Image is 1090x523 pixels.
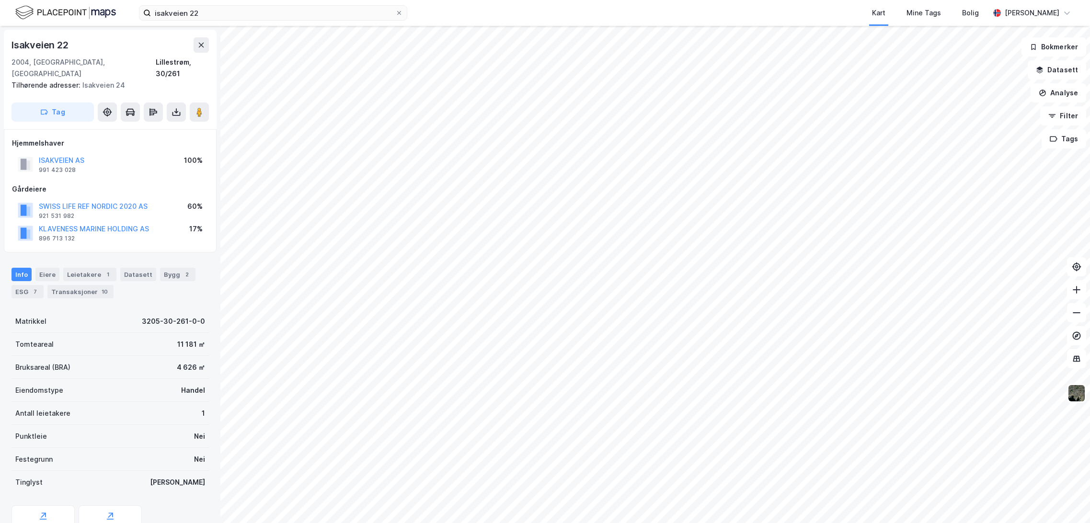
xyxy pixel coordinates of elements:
[189,223,203,235] div: 17%
[11,80,201,91] div: Isakveien 24
[1042,477,1090,523] div: Kontrollprogram for chat
[35,268,59,281] div: Eiere
[11,102,94,122] button: Tag
[1040,106,1086,125] button: Filter
[15,4,116,21] img: logo.f888ab2527a4732fd821a326f86c7f29.svg
[1005,7,1059,19] div: [PERSON_NAME]
[906,7,941,19] div: Mine Tags
[160,268,195,281] div: Bygg
[15,408,70,419] div: Antall leietakere
[15,385,63,396] div: Eiendomstype
[202,408,205,419] div: 1
[1028,60,1086,80] button: Datasett
[11,268,32,281] div: Info
[872,7,885,19] div: Kart
[1021,37,1086,57] button: Bokmerker
[39,235,75,242] div: 896 713 132
[11,285,44,298] div: ESG
[15,316,46,327] div: Matrikkel
[120,268,156,281] div: Datasett
[11,81,82,89] span: Tilhørende adresser:
[47,285,114,298] div: Transaksjoner
[15,454,53,465] div: Festegrunn
[103,270,113,279] div: 1
[181,385,205,396] div: Handel
[15,339,54,350] div: Tomteareal
[177,362,205,373] div: 4 626 ㎡
[1067,384,1086,402] img: 9k=
[150,477,205,488] div: [PERSON_NAME]
[151,6,395,20] input: Søk på adresse, matrikkel, gårdeiere, leietakere eller personer
[12,137,208,149] div: Hjemmelshaver
[1042,129,1086,148] button: Tags
[182,270,192,279] div: 2
[100,287,110,296] div: 10
[187,201,203,212] div: 60%
[156,57,209,80] div: Lillestrøm, 30/261
[1031,83,1086,102] button: Analyse
[184,155,203,166] div: 100%
[11,37,70,53] div: Isakveien 22
[15,431,47,442] div: Punktleie
[1042,477,1090,523] iframe: Chat Widget
[962,7,979,19] div: Bolig
[15,362,70,373] div: Bruksareal (BRA)
[39,212,74,220] div: 921 531 982
[142,316,205,327] div: 3205-30-261-0-0
[39,166,76,174] div: 991 423 028
[30,287,40,296] div: 7
[177,339,205,350] div: 11 181 ㎡
[63,268,116,281] div: Leietakere
[194,454,205,465] div: Nei
[194,431,205,442] div: Nei
[15,477,43,488] div: Tinglyst
[12,183,208,195] div: Gårdeiere
[11,57,156,80] div: 2004, [GEOGRAPHIC_DATA], [GEOGRAPHIC_DATA]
